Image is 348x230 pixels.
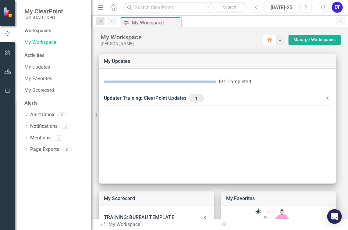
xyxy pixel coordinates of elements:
[24,8,63,15] span: My ClearPoint
[30,135,51,142] a: Mentions
[24,87,85,94] a: My Scorecard
[24,75,85,82] a: My Favorites
[264,2,299,13] button: [DATE]-25
[24,15,63,20] small: [US_STATE] DPH
[99,211,214,224] div: TRAINING: BUREAU TEMPLATE
[266,4,297,11] div: [DATE]-25
[327,209,342,224] div: Open Intercom Messenger
[289,35,341,45] button: Manage Workspaces
[57,112,67,117] div: 0
[30,111,54,118] a: Alert Inbox
[30,123,58,130] a: Notifications
[215,3,245,12] button: Search
[24,64,85,71] a: My Updates
[54,135,63,141] div: 0
[223,5,236,9] span: Search
[101,33,263,41] div: My Workspace
[226,196,255,201] a: My Favorites
[104,94,324,102] div: Updater Training: ClearPoint Updates
[104,196,135,201] a: My Scorecard
[101,41,263,46] div: [PERSON_NAME]
[30,146,59,153] a: Page Exports
[132,19,180,27] div: My Workspace
[62,147,72,152] div: 0
[61,124,70,129] div: 0
[104,213,202,222] div: TRAINING: BUREAU TEMPLATE
[24,100,85,107] div: Alerts
[100,221,215,228] div: My Workspace
[293,36,336,44] a: Manage Workspaces
[219,78,226,85] div: 0 / 1
[24,27,51,34] div: Workspaces
[24,52,85,59] div: Activities
[289,35,341,45] div: split button
[332,2,343,13] button: DT
[24,39,85,46] a: My Workspace
[3,7,14,18] img: ClearPoint Strategy
[219,78,331,85] div: Completed
[191,95,201,101] span: 1
[123,2,247,13] input: Search ClearPoint...
[104,58,130,64] a: My Updates
[99,90,336,106] div: Updater Training: ClearPoint Updates1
